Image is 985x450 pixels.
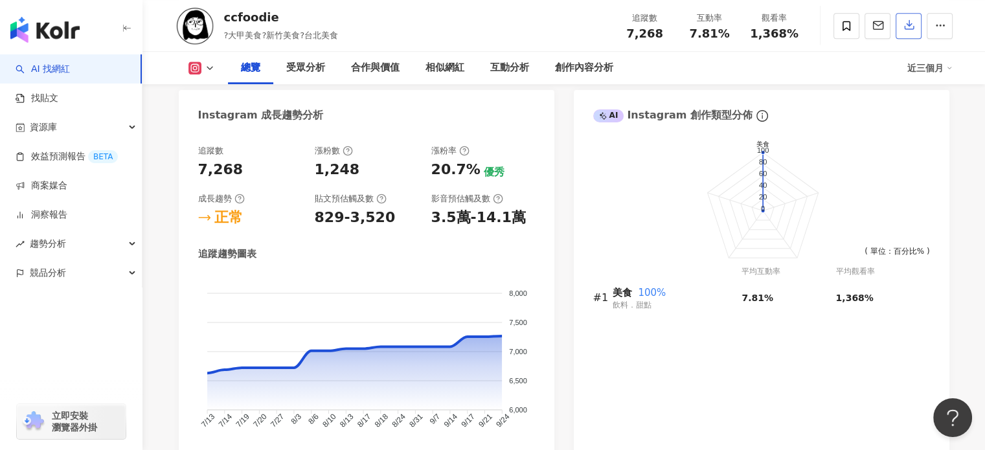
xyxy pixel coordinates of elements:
a: 找貼文 [16,92,58,105]
div: 3.5萬-14.1萬 [431,208,526,228]
span: 1,368% [835,293,873,303]
span: 1,368% [750,27,798,40]
span: 7,268 [626,27,663,40]
div: 相似網紅 [425,60,464,76]
text: 40 [758,181,766,188]
div: 追蹤數 [198,145,223,157]
tspan: 8/24 [390,412,407,429]
div: 成長趨勢 [198,193,245,205]
div: 漲粉率 [431,145,470,157]
tspan: 9/14 [442,412,459,429]
text: 80 [758,157,766,165]
div: 1,248 [315,160,360,180]
text: 20 [758,192,766,200]
tspan: 7,500 [509,318,527,326]
div: 正常 [214,208,243,228]
div: 追蹤趨勢圖表 [198,247,256,261]
tspan: 8/17 [355,412,372,429]
text: 100 [756,146,768,153]
a: 商案媒合 [16,179,67,192]
tspan: 9/7 [427,412,442,426]
div: 受眾分析 [286,60,325,76]
div: Instagram 創作類型分佈 [593,108,753,122]
a: searchAI 找網紅 [16,63,70,76]
span: 100% [638,287,666,298]
div: 總覽 [241,60,260,76]
span: 資源庫 [30,113,57,142]
tspan: 7/20 [251,412,269,429]
span: info-circle [754,108,770,124]
span: 趨勢分析 [30,229,66,258]
div: ccfoodie [224,9,339,25]
div: 觀看率 [750,12,799,25]
div: 創作內容分析 [555,60,613,76]
div: 合作與價值 [351,60,400,76]
div: 影音預估觸及數 [431,193,503,205]
a: 洞察報告 [16,208,67,221]
img: logo [10,17,80,43]
text: 60 [758,169,766,177]
span: 飲料．甜點 [613,300,651,309]
div: 互動率 [685,12,734,25]
tspan: 8/13 [338,412,356,429]
tspan: 9/24 [494,412,512,429]
div: 平均觀看率 [835,265,929,278]
span: rise [16,240,25,249]
div: 平均互動率 [742,265,835,278]
tspan: 8/6 [306,412,321,426]
tspan: 8/31 [407,412,425,429]
text: 美食 [756,140,769,147]
span: 競品分析 [30,258,66,287]
div: 829-3,520 [315,208,396,228]
div: #1 [593,289,613,306]
tspan: 7/13 [199,412,216,429]
tspan: 8/3 [289,412,303,426]
tspan: 7/14 [216,412,234,429]
div: AI [593,109,624,122]
tspan: 9/21 [477,412,494,429]
div: 7,268 [198,160,243,180]
img: KOL Avatar [175,6,214,45]
div: 追蹤數 [620,12,670,25]
text: 0 [760,204,764,212]
div: Instagram 成長趨勢分析 [198,108,324,122]
a: 效益預測報告BETA [16,150,118,163]
div: 20.7% [431,160,481,180]
iframe: Help Scout Beacon - Open [933,398,972,437]
a: chrome extension立即安裝 瀏覽器外掛 [17,404,126,439]
span: 立即安裝 瀏覽器外掛 [52,410,97,433]
tspan: 9/17 [459,412,477,429]
tspan: 7/19 [234,412,251,429]
tspan: 6,500 [509,376,527,384]
div: 互動分析 [490,60,529,76]
tspan: 7,000 [509,347,527,355]
span: ?大甲美食?新竹美食?台北美食 [224,30,339,40]
div: 近三個月 [907,58,953,78]
tspan: 6,000 [509,405,527,413]
tspan: 8/18 [372,412,390,429]
tspan: 7/27 [268,412,286,429]
tspan: 8/10 [321,412,338,429]
div: 貼文預估觸及數 [315,193,387,205]
span: 7.81% [689,27,729,40]
img: chrome extension [21,411,46,432]
span: 美食 [613,287,632,298]
tspan: 8,000 [509,289,527,297]
span: 7.81% [742,293,773,303]
div: 漲粉數 [315,145,353,157]
div: 優秀 [484,165,504,179]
